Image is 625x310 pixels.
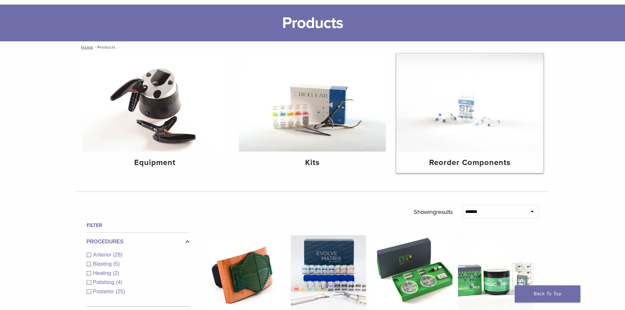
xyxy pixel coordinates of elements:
[116,289,125,294] span: (25)
[93,261,114,267] span: Blasting
[239,53,386,173] a: Kits
[93,289,116,294] span: Posterior
[93,252,113,258] span: Anterior
[113,261,120,267] span: (5)
[515,285,580,302] a: Back To Top
[414,205,453,219] p: Showing results
[396,53,543,173] a: Reorder Components
[87,157,223,169] h4: Equipment
[76,41,549,53] nav: Products
[402,157,538,169] h4: Reorder Components
[113,252,122,258] span: (28)
[82,53,229,173] a: Equipment
[79,45,93,50] a: Home
[87,221,190,229] h4: Filter
[93,46,97,49] span: /
[87,238,190,246] label: Procedures
[244,157,381,169] h4: Kits
[93,270,113,276] span: Heating
[93,279,116,285] span: Polishing
[82,53,229,152] img: Equipment
[396,53,543,152] img: Reorder Components
[239,53,386,152] img: Kits
[116,279,122,285] span: (4)
[113,270,119,276] span: (2)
